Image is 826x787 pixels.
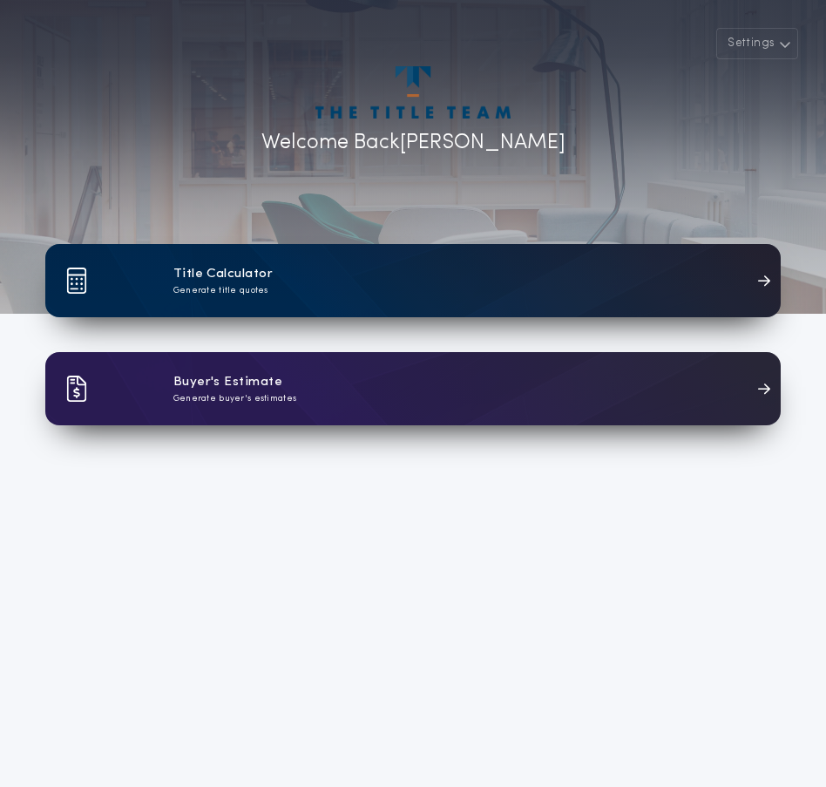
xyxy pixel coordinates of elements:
img: card icon [66,376,87,402]
img: card icon [66,268,87,294]
img: account-logo [315,66,511,119]
button: Settings [716,28,798,59]
p: Generate buyer's estimates [173,392,297,405]
h1: Buyer's Estimate [173,372,282,392]
p: Generate title quotes [173,284,268,297]
p: Welcome Back [PERSON_NAME] [261,127,565,159]
h1: Title Calculator [173,264,273,284]
a: card iconTitle CalculatorGenerate title quotes [45,244,781,317]
a: card iconBuyer's EstimateGenerate buyer's estimates [45,352,781,425]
